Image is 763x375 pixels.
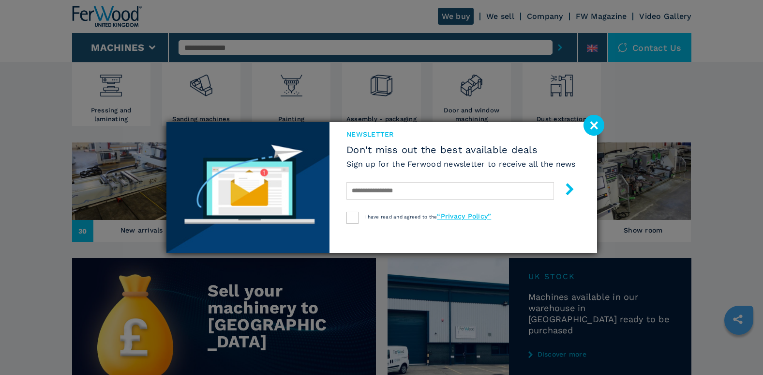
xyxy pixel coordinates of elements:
button: submit-button [554,179,576,202]
span: Don't miss out the best available deals [346,144,576,156]
span: I have read and agreed to the [364,214,491,219]
span: newsletter [346,129,576,139]
img: Newsletter image [166,122,330,253]
h6: Sign up for the Ferwood newsletter to receive all the news [346,158,576,170]
a: “Privacy Policy” [437,212,491,220]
